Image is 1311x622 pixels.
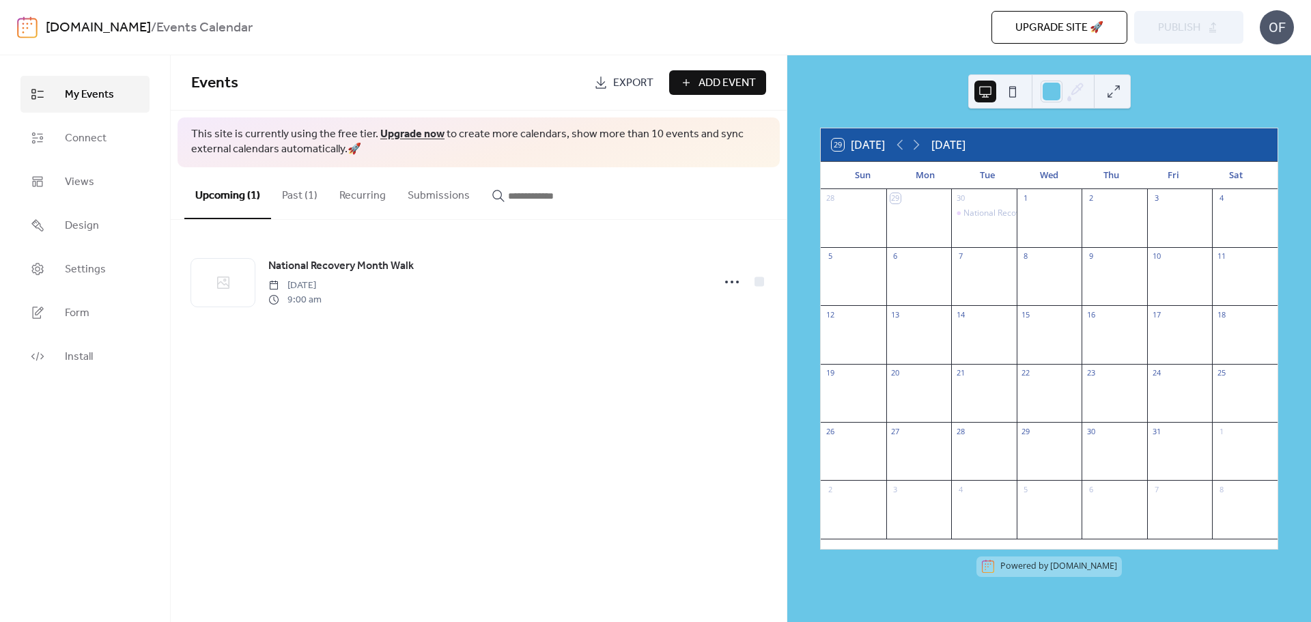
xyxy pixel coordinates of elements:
a: Form [20,294,150,331]
button: Add Event [669,70,766,95]
div: 8 [1021,251,1031,261]
div: 2 [825,484,835,494]
div: 12 [825,309,835,320]
div: Thu [1080,162,1142,189]
div: 1 [1216,426,1226,436]
a: My Events [20,76,150,113]
span: [DATE] [268,279,322,293]
a: Connect [20,119,150,156]
div: 22 [1021,368,1031,378]
b: Events Calendar [156,15,253,41]
div: 4 [1216,193,1226,203]
img: logo [17,16,38,38]
span: Views [65,174,94,190]
span: Upgrade site 🚀 [1015,20,1103,36]
div: Powered by [1000,561,1117,572]
div: 8 [1216,484,1226,494]
div: Fri [1142,162,1204,189]
div: National Recovery Month Walk [951,208,1017,219]
div: 17 [1151,309,1161,320]
a: Design [20,207,150,244]
span: Add Event [699,75,756,91]
div: 5 [825,251,835,261]
div: 28 [825,193,835,203]
div: 30 [1086,426,1096,436]
button: Recurring [328,167,397,218]
button: Submissions [397,167,481,218]
div: 5 [1021,484,1031,494]
div: 21 [955,368,965,378]
div: Sat [1204,162,1267,189]
div: 14 [955,309,965,320]
span: Install [65,349,93,365]
a: National Recovery Month Walk [268,257,414,275]
div: 6 [1086,484,1096,494]
div: 25 [1216,368,1226,378]
div: Wed [1018,162,1080,189]
a: Export [584,70,664,95]
div: 13 [890,309,901,320]
span: 9:00 am [268,293,322,307]
div: OF [1260,10,1294,44]
a: Settings [20,251,150,287]
div: 7 [955,251,965,261]
div: 11 [1216,251,1226,261]
div: 28 [955,426,965,436]
div: 30 [955,193,965,203]
button: Past (1) [271,167,328,218]
div: 16 [1086,309,1096,320]
span: Connect [65,130,107,147]
button: Upcoming (1) [184,167,271,219]
div: [DATE] [931,137,965,153]
div: 7 [1151,484,1161,494]
div: National Recovery Month Walk [963,208,1080,219]
div: 6 [890,251,901,261]
div: 19 [825,368,835,378]
div: 29 [890,193,901,203]
div: 1 [1021,193,1031,203]
span: Events [191,68,238,98]
div: 29 [1021,426,1031,436]
a: Install [20,338,150,375]
div: Sun [832,162,894,189]
span: Settings [65,261,106,278]
span: Form [65,305,89,322]
a: [DOMAIN_NAME] [1050,561,1117,572]
div: 27 [890,426,901,436]
button: 29[DATE] [827,135,890,154]
div: 24 [1151,368,1161,378]
a: [DOMAIN_NAME] [46,15,151,41]
div: 2 [1086,193,1096,203]
div: 18 [1216,309,1226,320]
div: 23 [1086,368,1096,378]
div: 3 [890,484,901,494]
div: 26 [825,426,835,436]
span: Export [613,75,653,91]
div: 20 [890,368,901,378]
div: 15 [1021,309,1031,320]
a: Upgrade now [380,124,445,145]
span: This site is currently using the free tier. to create more calendars, show more than 10 events an... [191,127,766,158]
b: / [151,15,156,41]
div: 9 [1086,251,1096,261]
div: 3 [1151,193,1161,203]
div: Tue [956,162,1018,189]
a: Views [20,163,150,200]
div: 31 [1151,426,1161,436]
span: My Events [65,87,114,103]
div: 4 [955,484,965,494]
span: National Recovery Month Walk [268,258,414,274]
span: Design [65,218,99,234]
div: 10 [1151,251,1161,261]
button: Upgrade site 🚀 [991,11,1127,44]
div: Mon [894,162,956,189]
